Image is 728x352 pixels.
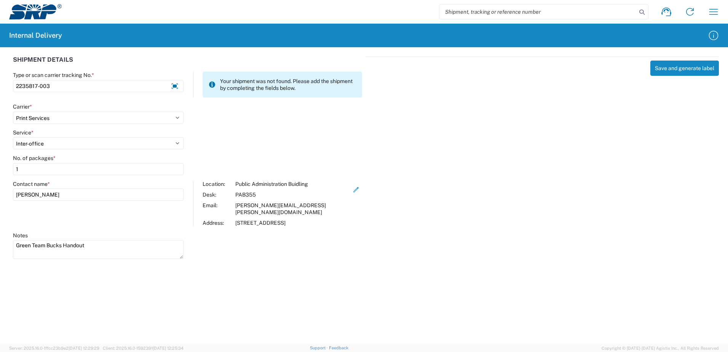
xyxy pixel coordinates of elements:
[13,232,28,239] label: Notes
[203,219,231,226] div: Address:
[650,61,719,76] button: Save and generate label
[235,181,350,187] div: Public Administration Buidling
[203,202,231,216] div: Email:
[235,202,350,216] div: [PERSON_NAME][EMAIL_ADDRESS][PERSON_NAME][DOMAIN_NAME]
[13,56,362,72] div: SHIPMENT DETAILS
[310,346,329,350] a: Support
[235,191,350,198] div: PAB355
[103,346,184,350] span: Client: 2025.16.0-1592391
[9,346,99,350] span: Server: 2025.16.0-1ffcc23b9e2
[69,346,99,350] span: [DATE] 12:29:29
[13,181,50,187] label: Contact name
[9,4,62,19] img: srp
[13,155,56,162] label: No. of packages
[13,72,94,78] label: Type or scan carrier tracking No.
[203,191,231,198] div: Desk:
[329,346,348,350] a: Feedback
[203,181,231,187] div: Location:
[439,5,637,19] input: Shipment, tracking or reference number
[153,346,184,350] span: [DATE] 12:25:34
[220,78,356,91] span: Your shipment was not found. Please add the shipment by completing the fields below.
[235,219,350,226] div: [STREET_ADDRESS]
[13,129,34,136] label: Service
[9,31,62,40] h2: Internal Delivery
[602,345,719,352] span: Copyright © [DATE]-[DATE] Agistix Inc., All Rights Reserved
[13,103,32,110] label: Carrier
